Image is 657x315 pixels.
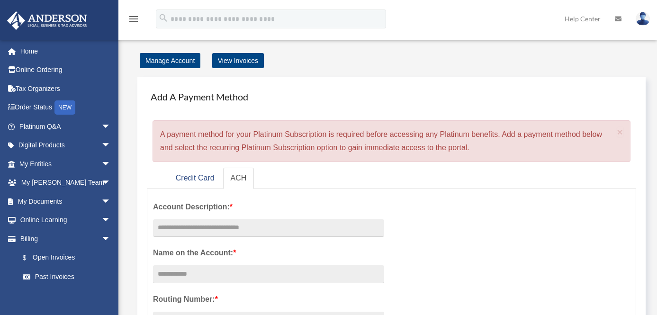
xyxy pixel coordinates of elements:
i: menu [128,13,139,25]
a: Online Ordering [7,61,125,80]
a: Credit Card [168,168,222,189]
span: arrow_drop_down [101,211,120,230]
a: menu [128,17,139,25]
a: Home [7,42,125,61]
div: NEW [54,100,75,115]
a: Online Learningarrow_drop_down [7,211,125,230]
a: My Documentsarrow_drop_down [7,192,125,211]
a: ACH [223,168,254,189]
span: $ [28,252,33,264]
span: arrow_drop_down [101,173,120,193]
img: User Pic [636,12,650,26]
a: Manage Account [140,53,200,68]
a: View Invoices [212,53,264,68]
span: arrow_drop_down [101,154,120,174]
a: Billingarrow_drop_down [7,229,125,248]
img: Anderson Advisors Platinum Portal [4,11,90,30]
a: My [PERSON_NAME] Teamarrow_drop_down [7,173,125,192]
label: Account Description: [153,200,384,214]
span: arrow_drop_down [101,192,120,211]
label: Name on the Account: [153,246,384,260]
a: Tax Organizers [7,79,125,98]
a: Platinum Q&Aarrow_drop_down [7,117,125,136]
a: Digital Productsarrow_drop_down [7,136,125,155]
span: arrow_drop_down [101,136,120,155]
label: Routing Number: [153,293,384,306]
a: My Entitiesarrow_drop_down [7,154,125,173]
a: $Open Invoices [13,248,125,268]
div: A payment method for your Platinum Subscription is required before accessing any Platinum benefit... [153,120,630,162]
button: Close [617,127,623,137]
span: × [617,126,623,137]
a: Order StatusNEW [7,98,125,117]
span: arrow_drop_down [101,229,120,249]
i: search [158,13,169,23]
a: Past Invoices [13,267,125,286]
h4: Add A Payment Method [147,86,636,107]
span: arrow_drop_down [101,117,120,136]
